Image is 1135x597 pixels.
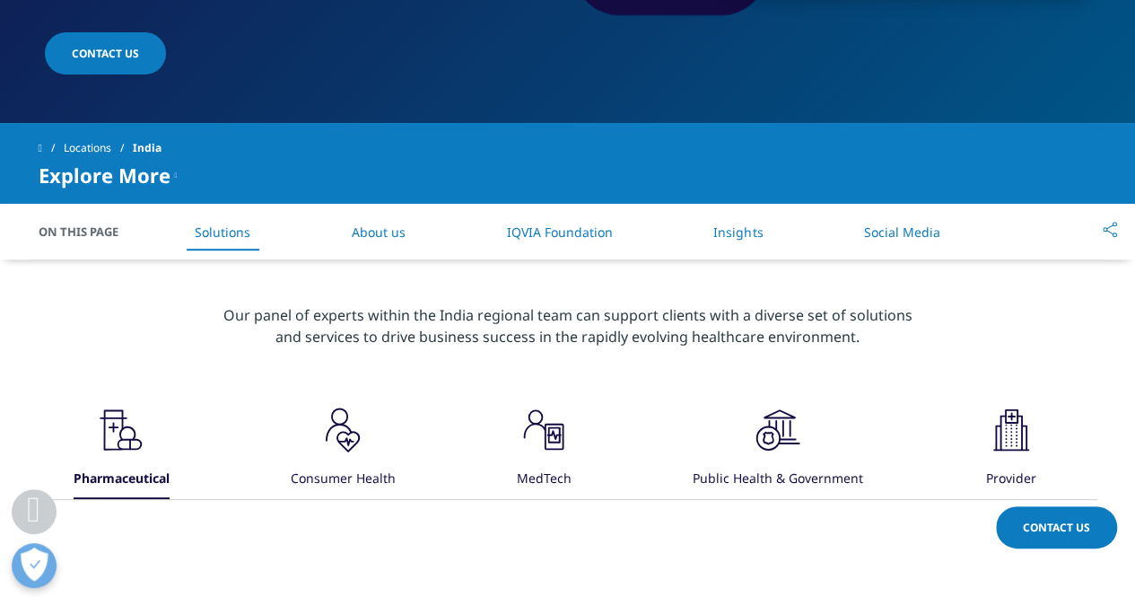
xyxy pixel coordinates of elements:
a: Social Media [864,224,940,241]
a: CONTACT US [45,32,166,75]
div: Pharmaceutical [74,461,170,499]
p: Our panel of experts within the India regional team can support clients with a diverse set of sol... [217,304,918,358]
button: Public Health & Government [690,403,863,499]
span: Explore More [39,164,170,186]
div: Provider [986,461,1036,499]
button: Open Preferences [12,543,57,588]
a: Locations [64,132,133,164]
a: IQVIA Foundation [506,224,612,241]
button: MedTech [514,403,572,499]
div: Consumer Health [291,461,396,499]
a: Solutions [195,224,250,241]
button: Pharmaceutical [71,403,170,499]
span: On This Page [39,223,137,241]
a: Contact Us [996,506,1117,549]
button: Provider [982,403,1038,499]
a: Insights [713,224,763,241]
div: MedTech [517,461,572,499]
a: About us [352,224,406,241]
span: India [133,132,162,164]
span: Contact Us [1023,520,1090,535]
div: Public Health & Government [693,461,863,499]
button: Consumer Health [288,403,396,499]
span: CONTACT US [72,46,139,61]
